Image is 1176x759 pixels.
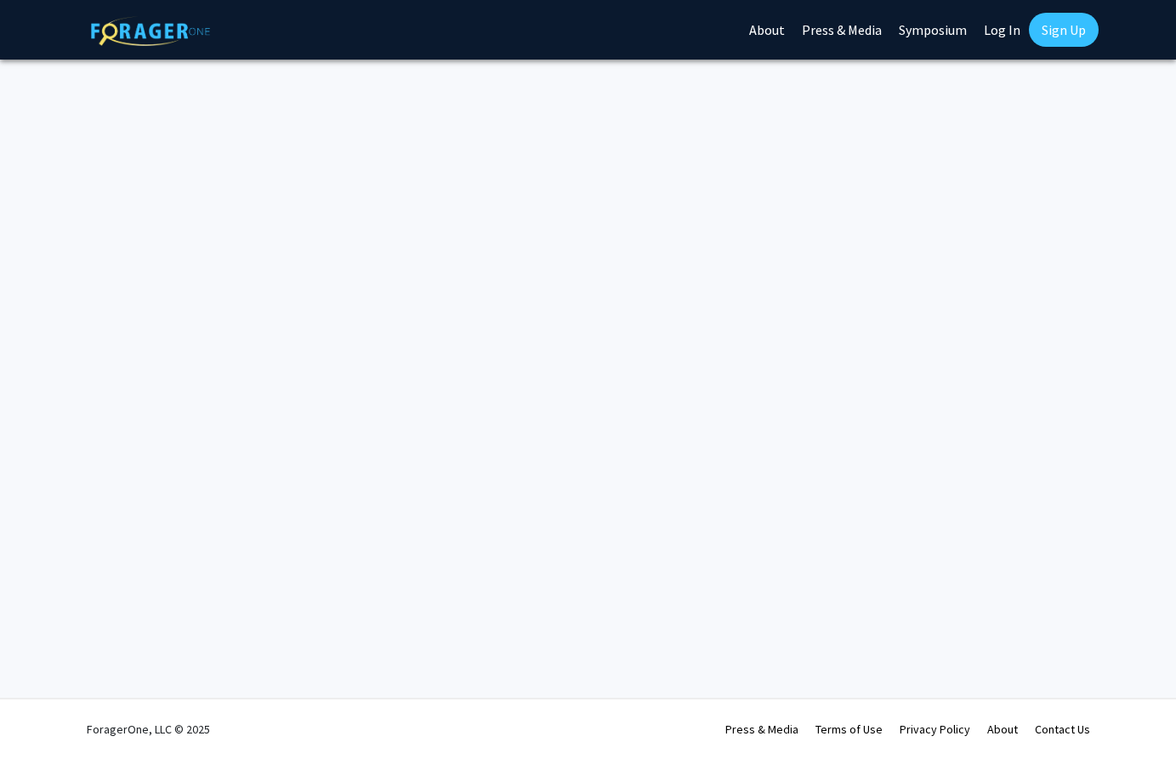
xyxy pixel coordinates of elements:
div: ForagerOne, LLC © 2025 [87,699,210,759]
a: Press & Media [725,722,798,737]
a: About [987,722,1018,737]
a: Sign Up [1029,13,1099,47]
a: Contact Us [1035,722,1090,737]
a: Terms of Use [815,722,883,737]
img: ForagerOne Logo [91,16,210,46]
a: Privacy Policy [900,722,970,737]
